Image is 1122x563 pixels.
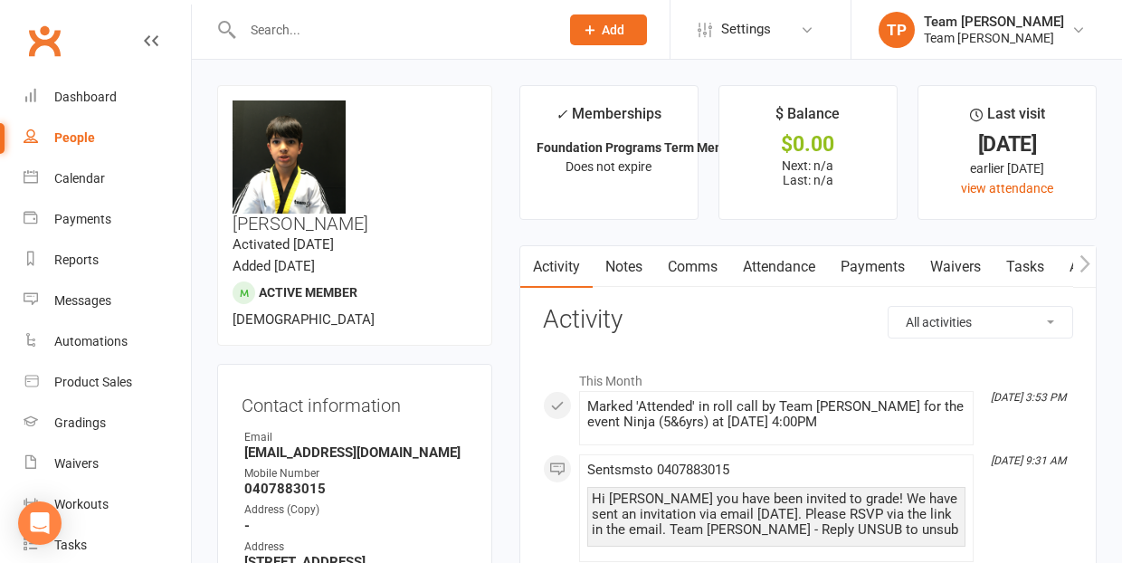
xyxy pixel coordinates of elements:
[736,135,880,154] div: $0.00
[587,462,729,478] span: Sent sms to 0407883015
[54,415,106,430] div: Gradings
[935,158,1079,178] div: earlier [DATE]
[592,491,961,538] div: Hi [PERSON_NAME] you have been invited to grade! We have sent an invitation via email [DATE]. Ple...
[736,158,880,187] p: Next: n/a Last: n/a
[602,23,624,37] span: Add
[24,158,191,199] a: Calendar
[24,199,191,240] a: Payments
[935,135,1079,154] div: [DATE]
[244,481,468,497] strong: 0407883015
[22,18,67,63] a: Clubworx
[244,501,468,519] div: Address (Copy)
[54,497,109,511] div: Workouts
[556,102,661,136] div: Memberships
[991,454,1066,467] i: [DATE] 9:31 AM
[924,30,1064,46] div: Team [PERSON_NAME]
[233,236,334,253] time: Activated [DATE]
[543,306,1073,334] h3: Activity
[24,281,191,321] a: Messages
[54,334,128,348] div: Automations
[24,403,191,444] a: Gradings
[566,159,651,174] span: Does not expire
[24,362,191,403] a: Product Sales
[54,538,87,552] div: Tasks
[54,130,95,145] div: People
[54,456,99,471] div: Waivers
[24,321,191,362] a: Automations
[24,444,191,484] a: Waivers
[543,362,1073,391] li: This Month
[24,484,191,525] a: Workouts
[24,240,191,281] a: Reports
[244,539,468,556] div: Address
[54,171,105,186] div: Calendar
[828,246,918,288] a: Payments
[54,293,111,308] div: Messages
[994,246,1057,288] a: Tasks
[54,90,117,104] div: Dashboard
[879,12,915,48] div: TP
[233,258,315,274] time: Added [DATE]
[54,212,111,226] div: Payments
[775,102,840,135] div: $ Balance
[593,246,655,288] a: Notes
[54,375,132,389] div: Product Sales
[244,465,468,482] div: Mobile Number
[233,311,375,328] span: [DEMOGRAPHIC_DATA]
[570,14,647,45] button: Add
[520,246,593,288] a: Activity
[244,429,468,446] div: Email
[244,518,468,534] strong: -
[242,388,468,415] h3: Contact information
[237,17,547,43] input: Search...
[537,140,811,155] strong: Foundation Programs Term Membership (1 x f...
[655,246,730,288] a: Comms
[233,100,477,234] h3: [PERSON_NAME]
[233,100,346,214] img: image1729054782.png
[721,9,771,50] span: Settings
[961,181,1053,196] a: view attendance
[991,391,1066,404] i: [DATE] 3:53 PM
[259,285,357,300] span: Active member
[924,14,1064,30] div: Team [PERSON_NAME]
[587,399,965,430] div: Marked 'Attended' in roll call by Team [PERSON_NAME] for the event Ninja (5&6yrs) at [DATE] 4:00PM
[970,102,1045,135] div: Last visit
[24,77,191,118] a: Dashboard
[556,106,567,123] i: ✓
[244,444,468,461] strong: [EMAIL_ADDRESS][DOMAIN_NAME]
[54,253,99,267] div: Reports
[918,246,994,288] a: Waivers
[18,501,62,545] div: Open Intercom Messenger
[24,118,191,158] a: People
[730,246,828,288] a: Attendance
